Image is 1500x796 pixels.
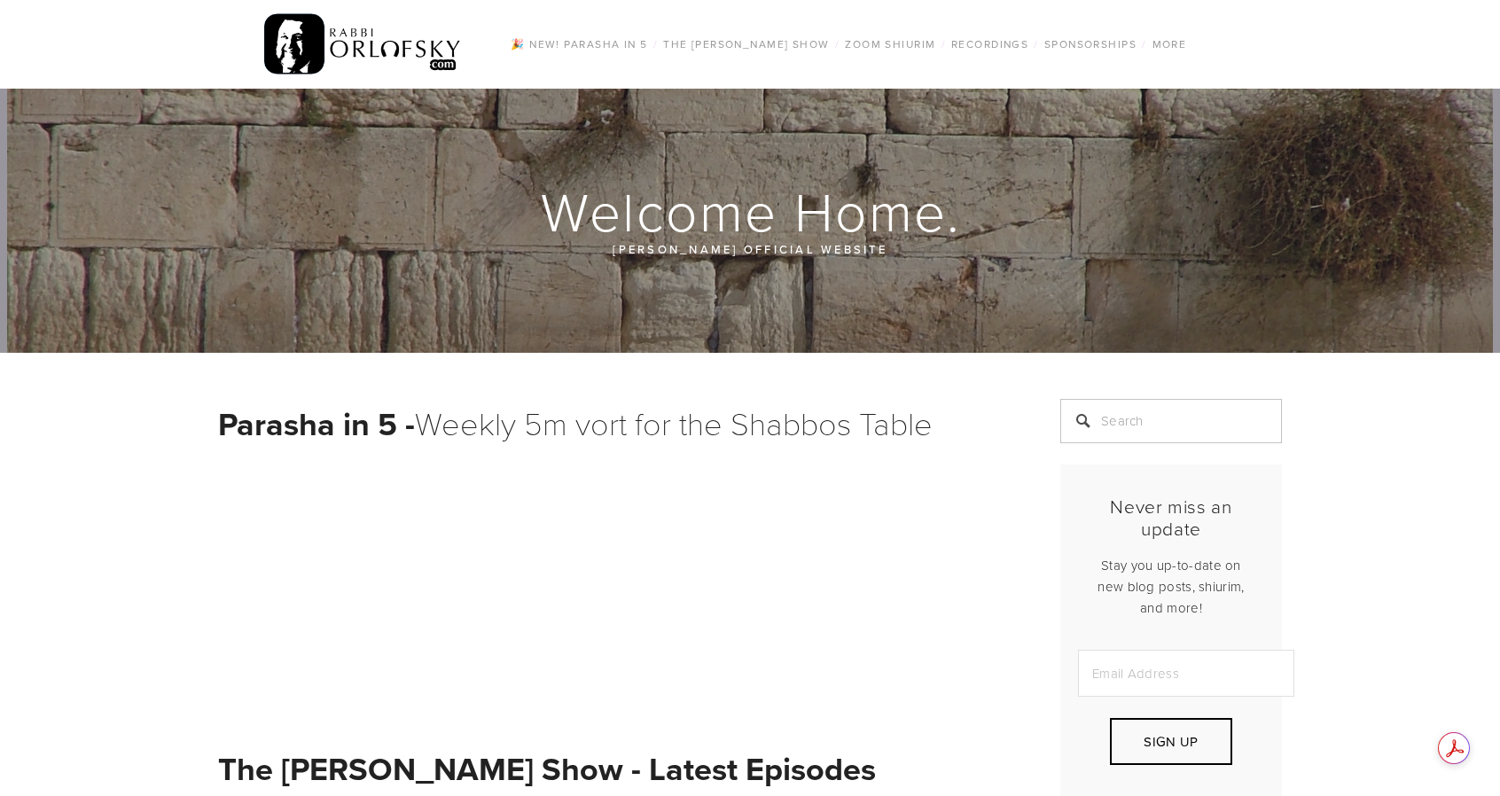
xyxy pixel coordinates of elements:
input: Search [1060,399,1282,443]
img: RabbiOrlofsky.com [264,10,462,79]
span: / [653,36,658,51]
a: 🎉 NEW! Parasha in 5 [505,33,652,56]
a: Zoom Shiurim [840,33,941,56]
span: / [1034,36,1038,51]
h1: Welcome Home. [218,183,1284,239]
h1: Weekly 5m vort for the Shabbos Table [218,399,1016,448]
strong: Parasha in 5 - [218,401,415,447]
p: Stay you up-to-date on new blog posts, shiurim, and more! [1090,555,1253,619]
a: Recordings [946,33,1034,56]
strong: The [PERSON_NAME] Show - Latest Episodes [218,745,876,792]
p: [PERSON_NAME] official website [324,239,1176,259]
span: / [1142,36,1146,51]
input: Email Address [1078,650,1294,697]
a: Sponsorships [1039,33,1142,56]
a: The [PERSON_NAME] Show [658,33,835,56]
span: / [835,36,840,51]
h2: Never miss an update [1090,495,1253,539]
span: Sign Up [1144,732,1198,751]
span: / [941,36,946,51]
a: More [1147,33,1192,56]
button: Sign Up [1110,718,1232,765]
